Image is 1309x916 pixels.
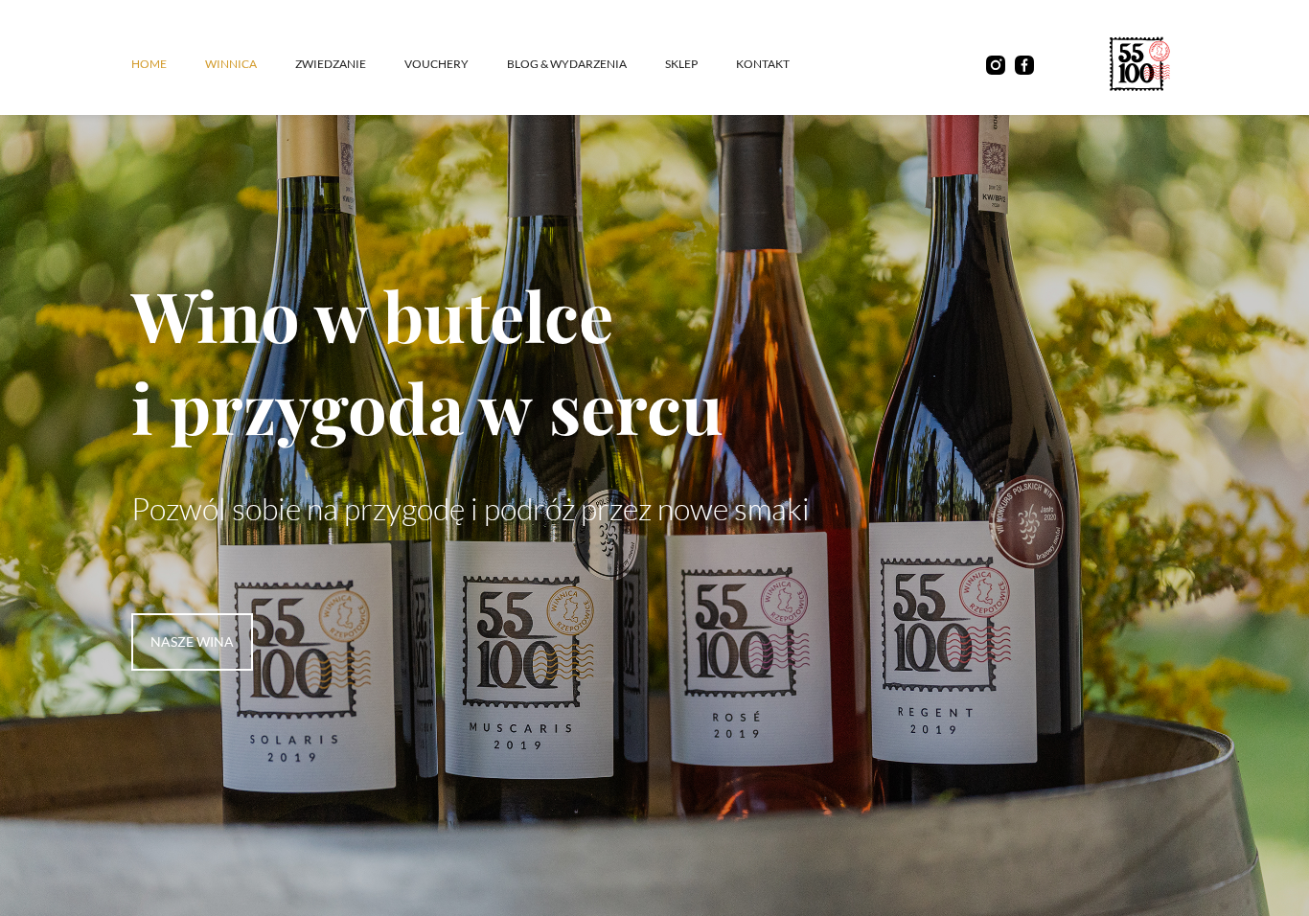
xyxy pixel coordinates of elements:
[736,35,828,93] a: kontakt
[131,35,205,93] a: Home
[131,613,253,671] a: nasze wina
[131,491,1178,527] p: Pozwól sobie na przygodę i podróż przez nowe smaki
[131,268,1178,452] h1: Wino w butelce i przygoda w sercu
[295,35,404,93] a: ZWIEDZANIE
[665,35,736,93] a: SKLEP
[507,35,665,93] a: Blog & Wydarzenia
[404,35,507,93] a: vouchery
[205,35,295,93] a: winnica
